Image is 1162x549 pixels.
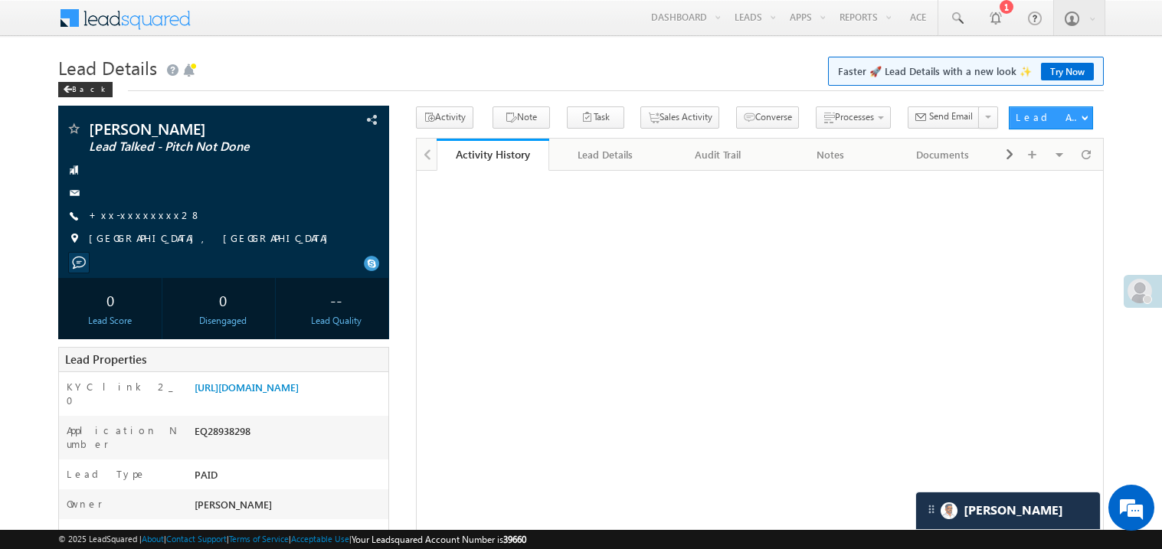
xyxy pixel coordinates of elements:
a: [URL][DOMAIN_NAME] [195,381,299,394]
div: Back [58,82,113,97]
button: Task [567,106,624,129]
div: 0 [62,286,159,314]
span: [PERSON_NAME] [89,121,294,136]
div: Notes [787,145,873,164]
a: Lead Details [549,139,662,171]
a: Documents [887,139,1000,171]
a: Notes [774,139,887,171]
label: Owner [67,497,103,511]
div: Lead Actions [1016,110,1081,124]
div: Activity History [448,147,538,162]
span: Processes [835,111,874,123]
button: Activity [416,106,473,129]
button: Send Email [908,106,980,129]
a: Back [58,81,120,94]
span: Lead Properties [65,351,146,367]
span: [GEOGRAPHIC_DATA], [GEOGRAPHIC_DATA] [89,231,336,247]
a: Contact Support [166,534,227,544]
button: Converse [736,106,799,129]
div: Audit Trail [674,145,761,164]
span: Faster 🚀 Lead Details with a new look ✨ [838,64,1094,79]
a: About [142,534,164,544]
label: Lead Type [67,467,146,481]
div: Documents [899,145,986,164]
div: Lead Score [62,314,159,328]
span: [PERSON_NAME] [195,498,272,511]
img: Carter [941,502,957,519]
a: Acceptable Use [291,534,349,544]
span: © 2025 LeadSquared | | | | | [58,532,526,547]
div: EQ28938298 [191,423,388,445]
button: Processes [816,106,891,129]
div: Disengaged [175,314,271,328]
span: Lead Talked - Pitch Not Done [89,139,294,155]
span: 39660 [503,534,526,545]
label: KYC link 2_0 [67,380,178,407]
button: Note [493,106,550,129]
div: Lead Details [561,145,648,164]
span: Your Leadsquared Account Number is [352,534,526,545]
a: Terms of Service [229,534,289,544]
label: Application Number [67,423,178,451]
span: Carter [964,503,1063,518]
a: Activity History [437,139,549,171]
button: Sales Activity [640,106,719,129]
a: Audit Trail [662,139,774,171]
img: carter-drag [925,503,938,515]
a: +xx-xxxxxxxx28 [89,208,201,221]
span: Lead Details [58,55,157,80]
button: Lead Actions [1009,106,1093,129]
div: -- [288,286,385,314]
div: 0 [175,286,271,314]
div: Lead Quality [288,314,385,328]
a: Try Now [1041,63,1094,80]
div: carter-dragCarter[PERSON_NAME] [915,492,1101,530]
div: PAID [191,467,388,489]
span: Send Email [929,109,973,123]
